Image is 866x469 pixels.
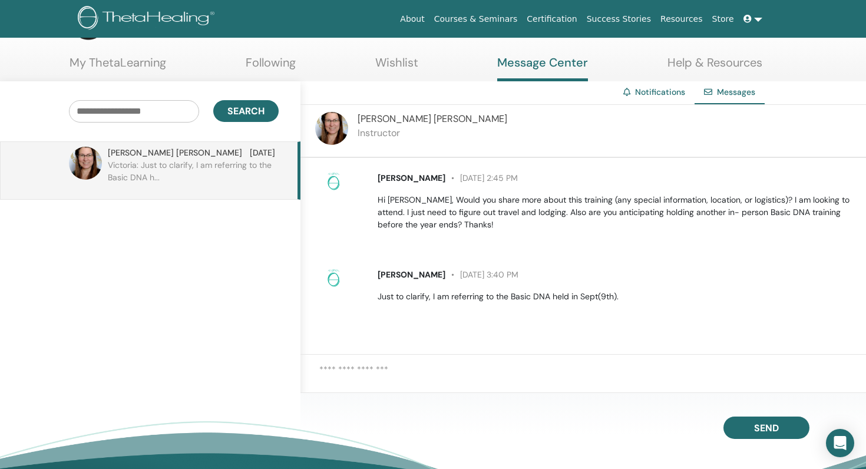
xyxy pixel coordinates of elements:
img: default.jpg [315,112,348,145]
a: Following [246,55,296,78]
button: Search [213,100,279,122]
p: Just to clarify, I am referring to the Basic DNA held in Sept(9th). [378,290,852,303]
img: no-photo.png [324,172,343,191]
span: Search [227,105,265,117]
a: Help & Resources [667,55,762,78]
p: Hi [PERSON_NAME], Would you share more about this training (any special information, location, or... [378,194,852,231]
a: Resources [656,8,708,30]
img: default.jpg [69,147,102,180]
span: [PERSON_NAME] [PERSON_NAME] [108,147,242,159]
span: Messages [717,87,755,97]
span: [PERSON_NAME] [378,173,445,183]
span: [PERSON_NAME] [378,269,445,280]
a: Store [708,8,739,30]
a: Success Stories [582,8,656,30]
a: About [395,8,429,30]
span: [PERSON_NAME] [PERSON_NAME] [358,113,507,125]
button: Send [723,417,809,439]
a: Courses & Seminars [429,8,523,30]
span: [DATE] 3:40 PM [445,269,518,280]
img: no-photo.png [324,269,343,288]
p: Instructor [358,126,507,140]
a: Message Center [497,55,588,81]
a: My ThetaLearning [70,55,166,78]
a: Wishlist [375,55,418,78]
span: [DATE] [250,147,275,159]
img: logo.png [78,6,219,32]
div: Open Intercom Messenger [826,429,854,457]
span: [DATE] 2:45 PM [445,173,518,183]
a: Notifications [635,87,685,97]
span: Send [754,422,779,434]
p: Victoria: Just to clarify, I am referring to the Basic DNA h... [108,159,279,194]
a: Certification [522,8,581,30]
